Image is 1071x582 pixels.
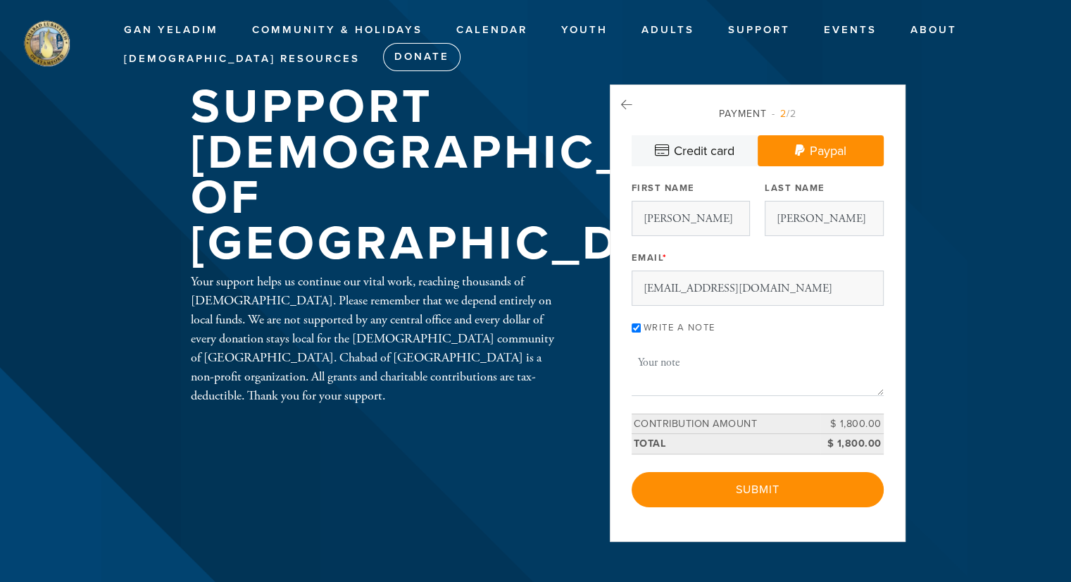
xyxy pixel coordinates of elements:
div: Your support helps us continue our vital work, reaching thousands of [DEMOGRAPHIC_DATA]. Please r... [191,272,564,405]
label: Last Name [765,182,825,194]
td: $ 1,800.00 [820,414,884,434]
label: Write a note [644,322,715,333]
a: Donate [383,43,461,71]
input: Submit [632,472,884,507]
a: Paypal [758,135,884,166]
a: [DEMOGRAPHIC_DATA] Resources [113,46,370,73]
h1: Support [DEMOGRAPHIC_DATA] of [GEOGRAPHIC_DATA] [191,85,779,266]
td: Contribution Amount [632,414,820,434]
span: This field is required. [663,252,668,264]
a: Gan Yeladim [113,17,229,44]
a: Calendar [446,17,538,44]
a: Adults [631,17,705,44]
span: /2 [772,108,796,120]
div: Payment [632,106,884,121]
label: Email [632,252,668,264]
a: Events [813,17,887,44]
a: About [900,17,967,44]
label: First Name [632,182,695,194]
td: $ 1,800.00 [820,434,884,454]
span: 2 [780,108,787,120]
a: Community & Holidays [242,17,433,44]
img: stamford%20logo.png [21,18,72,68]
a: Youth [551,17,618,44]
a: Credit card [632,135,758,166]
a: Support [718,17,801,44]
td: Total [632,434,820,454]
